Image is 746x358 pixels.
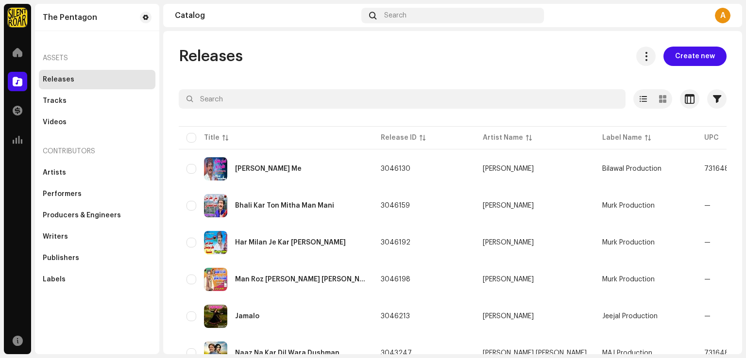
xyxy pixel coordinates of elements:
span: 3046159 [381,202,410,209]
div: Asan Jehro Kirdar Me [235,165,302,172]
div: Jamalo [235,313,259,320]
re-m-nav-item: Releases [39,70,155,89]
img: e4619879-48d3-4431-b5c3-3b64fbb07b3c [204,157,227,180]
span: Search [384,12,407,19]
span: Mehboob Mirjat [483,202,587,209]
re-m-nav-item: Producers & Engineers [39,206,155,225]
div: A [715,8,730,23]
re-m-nav-item: Writers [39,227,155,246]
span: Murk Production [602,202,655,209]
span: Mehboob Mirjat [483,239,587,246]
div: [PERSON_NAME] [483,165,534,172]
div: [PERSON_NAME] [483,202,534,209]
button: Create new [663,47,727,66]
div: Videos [43,118,67,126]
div: Artist Name [483,133,523,143]
span: Releases [179,47,243,66]
div: Writers [43,233,68,241]
div: Publishers [43,254,79,262]
div: [PERSON_NAME] [483,276,534,283]
span: 3043247 [381,350,412,357]
span: Khalid Ali Mirali [483,276,587,283]
span: Munawar Ali Jiskani [483,350,587,357]
div: Release ID [381,133,417,143]
div: [PERSON_NAME] [PERSON_NAME] [483,350,587,357]
re-m-nav-item: Performers [39,184,155,204]
span: Mehboob Mirjat [483,165,587,172]
div: Naaz Na Kar Dil Wara Dushman [235,350,339,357]
span: MAJ Production [602,350,652,357]
div: Artists [43,169,66,177]
div: [PERSON_NAME] [483,313,534,320]
div: The Pentagon [43,14,97,21]
input: Search [179,89,626,109]
re-m-nav-item: Videos [39,113,155,132]
div: [PERSON_NAME] [483,239,534,246]
div: Producers & Engineers [43,212,121,219]
div: Har Milan Je Kar Monsan Mitha [235,239,346,246]
div: Title [204,133,220,143]
span: Murk Production [602,276,655,283]
div: Labels [43,276,66,283]
div: Man Roz Sadiyo Hikri Na Budai [235,276,365,283]
span: 3046213 [381,313,410,320]
re-m-nav-item: Publishers [39,248,155,268]
span: Imran Hyder [483,313,587,320]
img: 577d476e-bd9a-4b74-8cab-6e8effe496f6 [204,231,227,254]
span: 3046198 [381,276,410,283]
re-m-nav-item: Artists [39,163,155,182]
span: Murk Production [602,239,655,246]
img: d32ae1ce-72c3-4955-8970-264041d989e3 [204,194,227,217]
div: Tracks [43,97,67,105]
img: fcfd72e7-8859-4002-b0df-9a7058150634 [8,8,27,27]
img: fe954630-24d4-4505-92ce-b8c4a7c139f8 [204,268,227,291]
div: Label Name [602,133,642,143]
span: 3046192 [381,239,410,246]
re-a-nav-header: Assets [39,47,155,70]
span: 3046130 [381,165,410,172]
re-m-nav-item: Labels [39,270,155,289]
re-m-nav-item: Tracks [39,91,155,111]
div: Catalog [175,12,357,19]
span: Create new [675,47,715,66]
span: Jeejal Production [602,313,658,320]
img: f9fcfd17-13b1-4c54-bc58-e5fa4891d2bc [204,305,227,328]
div: Releases [43,76,74,83]
div: Bhali Kar Ton Mitha Man Mani [235,202,334,209]
span: Bilawal Production [602,165,661,172]
re-a-nav-header: Contributors [39,140,155,163]
div: Performers [43,190,82,198]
